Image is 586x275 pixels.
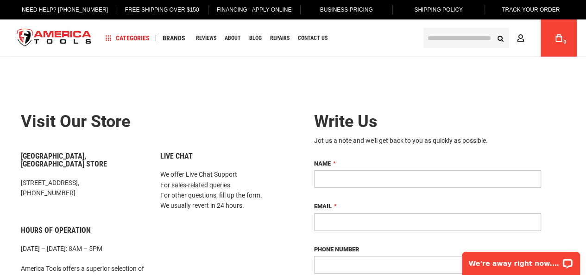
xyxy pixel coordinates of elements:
button: Search [491,29,509,47]
a: Brands [158,32,189,45]
h6: [GEOGRAPHIC_DATA], [GEOGRAPHIC_DATA] Store [21,152,146,168]
a: 0 [550,19,567,57]
span: Write Us [314,112,378,131]
p: We offer Live Chat Support For sales-related queries For other questions, fill up the form. We us... [160,169,286,211]
a: Contact Us [294,32,332,45]
a: store logo [9,21,99,56]
span: Reviews [196,35,216,41]
span: Email [314,203,332,210]
span: Name [314,160,331,167]
div: Jot us a note and we’ll get back to you as quickly as possible. [314,136,541,145]
span: Shipping Policy [414,6,463,13]
a: Reviews [192,32,221,45]
h2: Visit our store [21,113,286,131]
p: [DATE] – [DATE]: 8AM – 5PM [21,243,146,254]
img: America Tools [9,21,99,56]
a: Categories [101,32,154,45]
h6: Live Chat [160,152,286,160]
span: About [225,35,241,41]
span: Phone Number [314,246,359,253]
span: Brands [163,35,185,41]
span: Contact Us [298,35,328,41]
span: Repairs [270,35,290,41]
iframe: LiveChat chat widget [456,246,586,275]
span: Categories [105,35,150,41]
a: Repairs [266,32,294,45]
a: Blog [245,32,266,45]
span: Blog [249,35,262,41]
p: [STREET_ADDRESS], [PHONE_NUMBER] [21,178,146,198]
a: About [221,32,245,45]
span: 0 [563,39,566,45]
h6: Hours of Operation [21,226,146,235]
